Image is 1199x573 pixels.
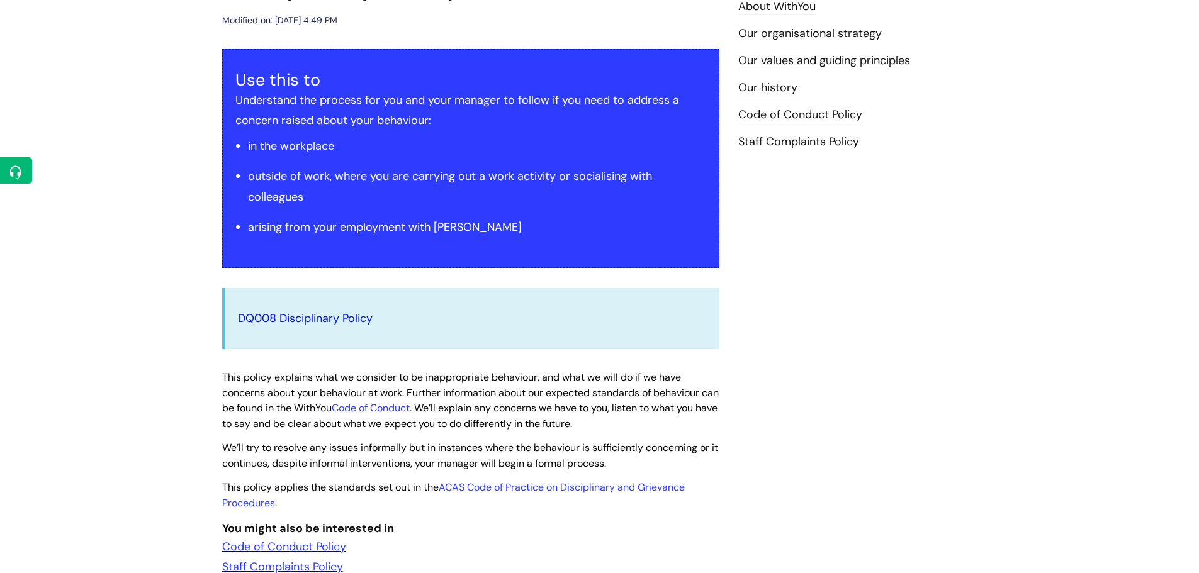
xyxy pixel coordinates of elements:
[222,481,685,509] span: This policy applies the standards set out in the .
[222,521,394,536] span: You might also be interested in
[248,166,706,207] li: outside of work, where you are carrying out a work activity or socialising with colleagues
[222,441,718,470] span: We’ll try to resolve any issues informally but in instances where the behaviour is sufficiently c...
[222,481,685,509] a: ACAS Code of Practice on Disciplinary and Grievance Procedures
[222,370,719,430] span: This policy explains what we consider to be inappropriate behaviour, and what we will do if we ha...
[238,311,373,326] a: DQ008 Disciplinary Policy
[235,90,706,131] p: Understand the process for you and your manager to follow if you need to address a concern raised...
[738,134,859,150] a: Staff Complaints Policy
[248,136,706,156] li: in the workplace
[248,217,706,237] li: arising from your employment with [PERSON_NAME]
[332,401,410,414] a: Code of Conduct
[738,26,882,42] a: Our organisational strategy
[738,107,862,123] a: Code of Conduct Policy
[738,80,797,96] a: Our history
[235,70,706,90] h3: Use this to
[222,539,346,554] a: Code of Conduct Policy
[738,53,910,69] a: Our values and guiding principles
[222,13,337,28] div: Modified on: [DATE] 4:49 PM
